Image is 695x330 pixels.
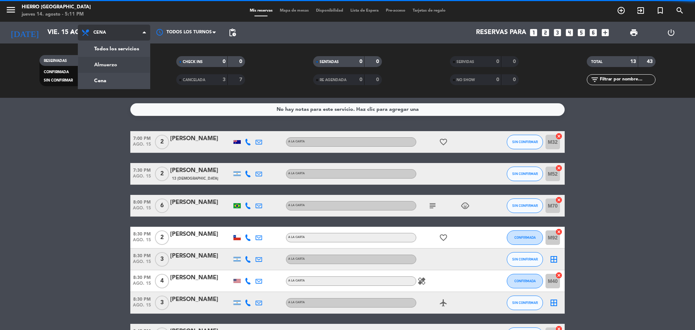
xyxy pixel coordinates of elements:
[513,59,517,64] strong: 0
[130,166,153,174] span: 7:30 PM
[409,9,449,13] span: Tarjetas de regalo
[239,59,244,64] strong: 0
[130,174,153,182] span: ago. 15
[553,28,562,37] i: looks_3
[359,77,362,82] strong: 0
[5,25,44,41] i: [DATE]
[512,257,538,261] span: SIN CONFIRMAR
[155,135,169,149] span: 2
[591,60,602,64] span: TOTAL
[288,204,305,207] span: A la carta
[170,134,232,143] div: [PERSON_NAME]
[78,41,150,57] a: Todos los servicios
[601,28,610,37] i: add_box
[44,59,67,63] span: RESERVADAS
[417,277,426,285] i: healing
[130,273,153,281] span: 8:30 PM
[514,235,536,239] span: CONFIRMADA
[223,77,226,82] strong: 3
[456,60,474,64] span: SERVIDAS
[288,236,305,239] span: A la carta
[629,28,638,37] span: print
[512,301,538,305] span: SIN CONFIRMAR
[461,201,469,210] i: child_care
[382,9,409,13] span: Pre-acceso
[130,206,153,214] span: ago. 15
[555,228,563,235] i: cancel
[529,28,538,37] i: looks_one
[507,135,543,149] button: SIN CONFIRMAR
[67,28,76,37] i: arrow_drop_down
[667,28,675,37] i: power_settings_new
[456,78,475,82] span: NO SHOW
[376,77,380,82] strong: 0
[155,230,169,245] span: 2
[130,295,153,303] span: 8:30 PM
[549,255,558,264] i: border_all
[5,4,16,18] button: menu
[170,273,232,283] div: [PERSON_NAME]
[288,258,305,260] span: A la carta
[507,252,543,267] button: SIN CONFIRMAR
[288,279,305,282] span: A la carta
[507,274,543,288] button: CONFIRMADA
[78,57,150,73] a: Almuerzo
[514,279,536,283] span: CONFIRMADA
[44,79,73,82] span: SIN CONFIRMAR
[170,251,232,261] div: [PERSON_NAME]
[647,59,654,64] strong: 43
[507,167,543,181] button: SIN CONFIRMAR
[376,59,380,64] strong: 0
[476,29,526,36] span: Reservas para
[439,138,448,146] i: favorite_border
[277,105,419,114] div: No hay notas para este servicio. Haz clic para agregar una
[155,167,169,181] span: 2
[183,60,203,64] span: CHECK INS
[223,59,226,64] strong: 0
[130,303,153,311] span: ago. 15
[130,134,153,142] span: 7:00 PM
[541,28,550,37] i: looks_two
[170,295,232,304] div: [PERSON_NAME]
[577,28,586,37] i: looks_5
[565,28,574,37] i: looks_4
[589,28,598,37] i: looks_6
[496,59,499,64] strong: 0
[130,251,153,259] span: 8:30 PM
[507,199,543,213] button: SIN CONFIRMAR
[312,9,347,13] span: Disponibilidad
[549,298,558,307] i: border_all
[155,274,169,288] span: 4
[93,30,106,35] span: Cena
[555,164,563,172] i: cancel
[656,6,665,15] i: turned_in_not
[130,142,153,150] span: ago. 15
[359,59,362,64] strong: 0
[44,70,69,74] span: CONFIRMADA
[155,296,169,310] span: 3
[246,9,276,13] span: Mis reservas
[507,296,543,310] button: SIN CONFIRMAR
[22,11,91,18] div: jueves 14. agosto - 5:11 PM
[130,197,153,206] span: 8:00 PM
[630,59,636,64] strong: 13
[239,77,244,82] strong: 7
[172,176,218,181] span: 13 [DEMOGRAPHIC_DATA]
[320,60,339,64] span: SENTADAS
[5,4,16,15] i: menu
[512,172,538,176] span: SIN CONFIRMAR
[130,259,153,268] span: ago. 15
[439,233,448,242] i: favorite_border
[347,9,382,13] span: Lista de Espera
[555,272,563,279] i: cancel
[288,301,305,304] span: A la carta
[170,198,232,207] div: [PERSON_NAME]
[288,140,305,143] span: A la carta
[428,201,437,210] i: subject
[228,28,237,37] span: pending_actions
[155,199,169,213] span: 6
[130,281,153,289] span: ago. 15
[555,196,563,204] i: cancel
[170,166,232,175] div: [PERSON_NAME]
[512,140,538,144] span: SIN CONFIRMAR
